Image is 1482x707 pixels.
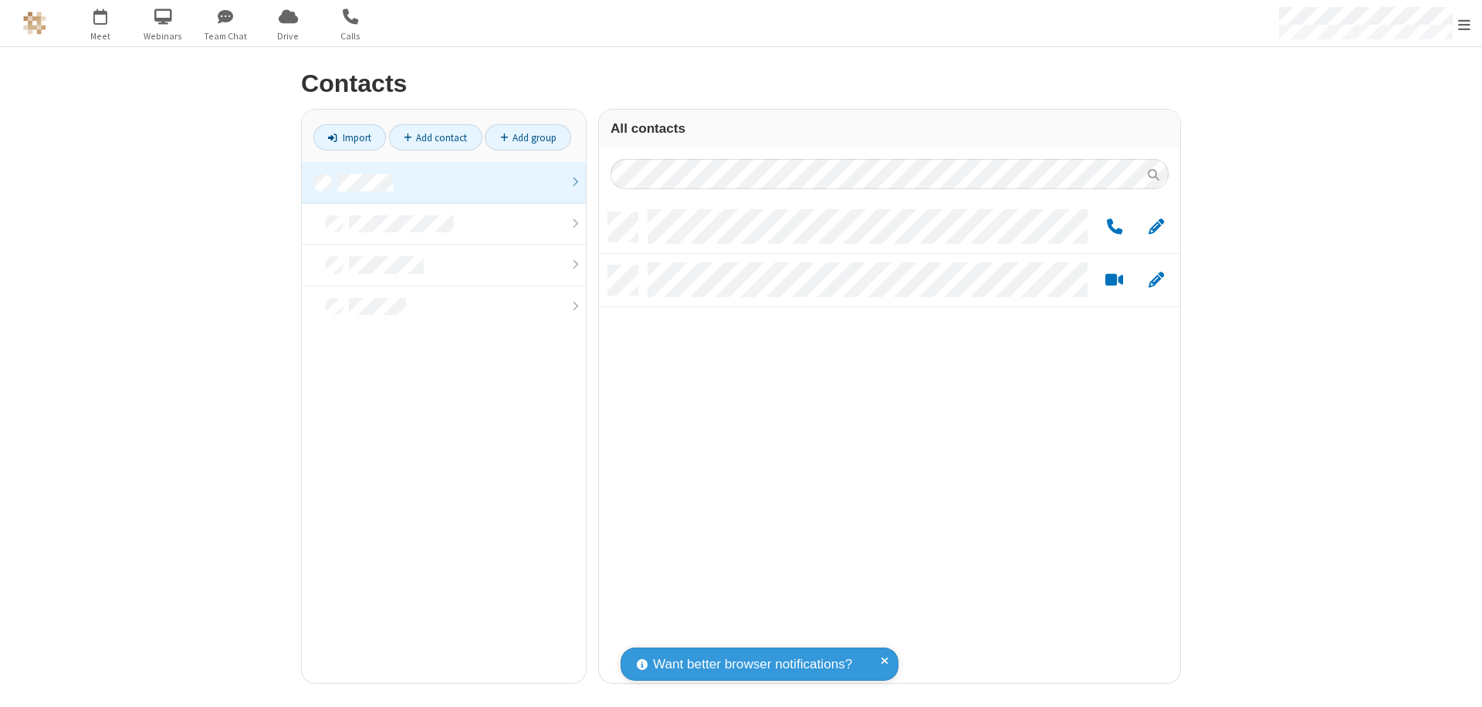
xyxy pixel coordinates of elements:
div: grid [599,201,1180,683]
span: Meet [72,29,130,43]
a: Add group [485,124,571,151]
a: Add contact [389,124,482,151]
span: Calls [322,29,380,43]
h3: All contacts [611,121,1169,136]
button: Start a video meeting [1099,271,1129,290]
img: QA Selenium DO NOT DELETE OR CHANGE [23,12,46,35]
button: Edit [1141,218,1171,237]
h2: Contacts [301,70,1181,97]
span: Drive [259,29,317,43]
span: Webinars [134,29,192,43]
button: Call by phone [1099,218,1129,237]
a: Import [313,124,386,151]
button: Edit [1141,271,1171,290]
span: Team Chat [197,29,255,43]
span: Want better browser notifications? [653,655,852,675]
